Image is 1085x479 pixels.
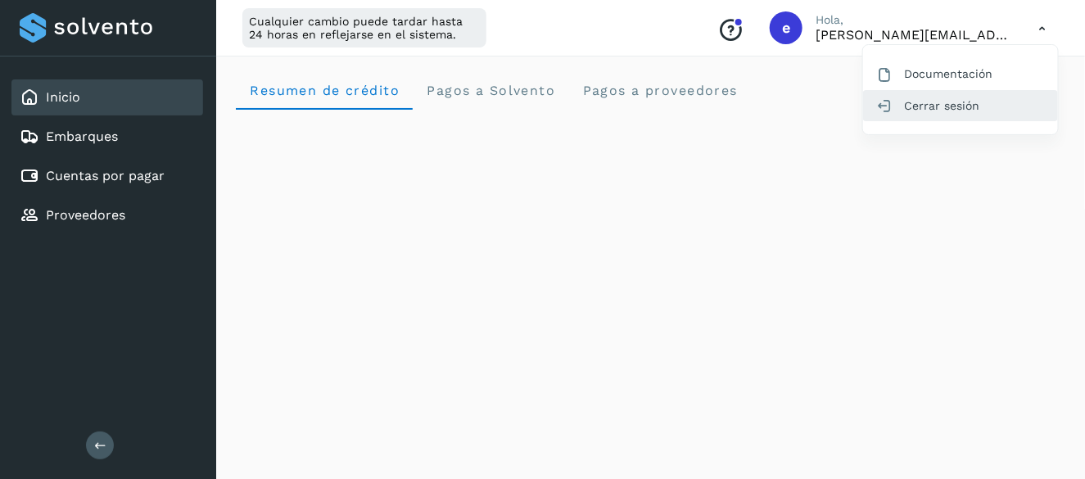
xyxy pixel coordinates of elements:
a: Cuentas por pagar [46,168,165,183]
div: Cuentas por pagar [11,158,203,194]
a: Inicio [46,89,80,105]
div: Embarques [11,119,203,155]
div: Inicio [11,79,203,115]
a: Embarques [46,129,118,144]
div: Documentación [863,58,1058,89]
a: Proveedores [46,207,125,223]
div: Cerrar sesión [863,90,1058,121]
div: Proveedores [11,197,203,233]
